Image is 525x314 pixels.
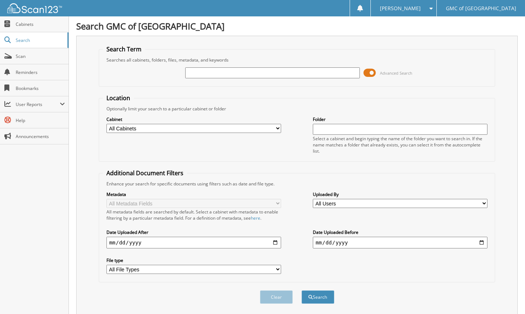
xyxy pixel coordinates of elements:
[313,116,488,122] label: Folder
[106,116,281,122] label: Cabinet
[380,6,421,11] span: [PERSON_NAME]
[103,169,187,177] legend: Additional Document Filters
[16,85,65,91] span: Bookmarks
[313,136,488,154] div: Select a cabinet and begin typing the name of the folder you want to search in. If the name match...
[106,191,281,197] label: Metadata
[76,20,518,32] h1: Search GMC of [GEOGRAPHIC_DATA]
[302,290,334,304] button: Search
[313,237,488,248] input: end
[313,191,488,197] label: Uploaded By
[16,69,65,75] span: Reminders
[103,181,491,187] div: Enhance your search for specific documents using filters such as date and file type.
[106,229,281,235] label: Date Uploaded After
[446,6,516,11] span: GMC of [GEOGRAPHIC_DATA]
[16,21,65,27] span: Cabinets
[106,237,281,248] input: start
[103,57,491,63] div: Searches all cabinets, folders, files, metadata, and keywords
[16,53,65,59] span: Scan
[313,229,488,235] label: Date Uploaded Before
[7,3,62,13] img: scan123-logo-white.svg
[16,37,64,43] span: Search
[260,290,293,304] button: Clear
[16,133,65,140] span: Announcements
[106,257,281,263] label: File type
[106,209,281,221] div: All metadata fields are searched by default. Select a cabinet with metadata to enable filtering b...
[380,70,412,76] span: Advanced Search
[251,215,260,221] a: here
[16,101,60,107] span: User Reports
[489,279,525,314] iframe: Chat Widget
[103,106,491,112] div: Optionally limit your search to a particular cabinet or folder
[103,94,134,102] legend: Location
[103,45,145,53] legend: Search Term
[16,117,65,123] span: Help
